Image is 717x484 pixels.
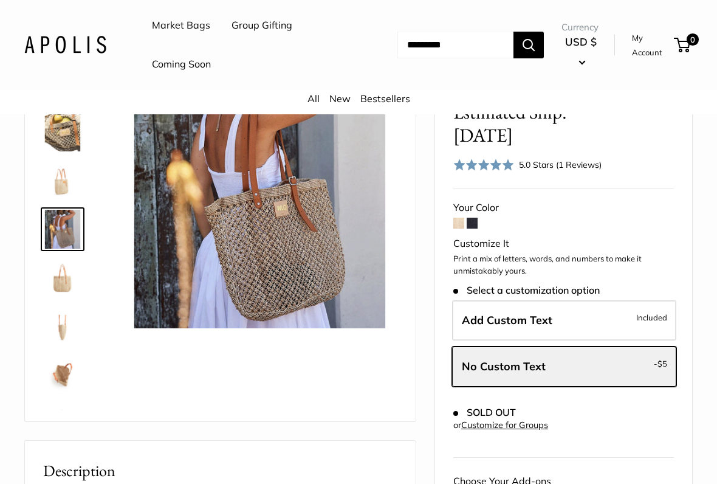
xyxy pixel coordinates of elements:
a: Mercado Woven in Natural | Estimated Ship: Oct. 19th [41,256,84,300]
a: Mercado Woven in Natural | Estimated Ship: Oct. 19th [41,305,84,348]
div: Customize It [453,235,674,253]
a: Mercado Woven in Natural | Estimated Ship: Oct. 19th [41,207,84,251]
span: [PERSON_NAME] Woven in Natural | Estimated Ship: [DATE] [453,56,619,147]
img: Mercado Woven in Natural | Estimated Ship: Oct. 19th [43,356,82,395]
span: SOLD OUT [453,407,516,418]
a: New [329,92,351,105]
a: All [307,92,320,105]
img: Mercado Woven in Natural | Estimated Ship: Oct. 19th [43,258,82,297]
a: Customize for Groups [461,420,548,430]
img: Mercado Woven in Natural | Estimated Ship: Oct. 19th [43,112,82,151]
img: Mercado Woven in Natural | Estimated Ship: Oct. 19th [43,210,82,249]
img: Mercado Woven in Natural | Estimated Ship: Oct. 19th [43,404,82,443]
div: or [453,417,548,434]
a: Coming Soon [152,55,211,74]
p: Print a mix of letters, words, and numbers to make it unmistakably yours. [453,253,674,277]
span: Select a customization option [453,285,600,296]
a: Mercado Woven in Natural | Estimated Ship: Oct. 19th [41,159,84,202]
img: Mercado Woven in Natural | Estimated Ship: Oct. 19th [43,307,82,346]
button: Search [513,32,544,58]
span: USD $ [565,35,597,48]
img: Apolis [24,36,106,54]
span: $5 [657,359,667,368]
button: USD $ [561,32,600,71]
img: Mercado Woven in Natural | Estimated Ship: Oct. 19th [43,161,82,200]
span: 0 [687,33,699,46]
span: No Custom Text [462,359,546,373]
a: Bestsellers [360,92,410,105]
a: 0 [675,38,690,52]
a: My Account [632,30,670,60]
img: Mercado Woven in Natural | Estimated Ship: Oct. 19th [122,53,397,328]
div: 5.0 Stars (1 Reviews) [519,158,602,171]
span: Currency [561,19,600,36]
div: 5.0 Stars (1 Reviews) [453,156,602,173]
label: Add Custom Text [452,300,676,341]
a: Group Gifting [232,16,292,35]
a: Mercado Woven in Natural | Estimated Ship: Oct. 19th [41,402,84,446]
h2: Description [43,459,397,483]
span: Included [636,310,667,325]
span: - [654,356,667,371]
div: Your Color [453,199,674,217]
label: Leave Blank [452,347,676,387]
a: Mercado Woven in Natural | Estimated Ship: Oct. 19th [41,353,84,397]
a: Market Bags [152,16,210,35]
span: Add Custom Text [462,313,552,327]
input: Search... [397,32,513,58]
a: Mercado Woven in Natural | Estimated Ship: Oct. 19th [41,110,84,154]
